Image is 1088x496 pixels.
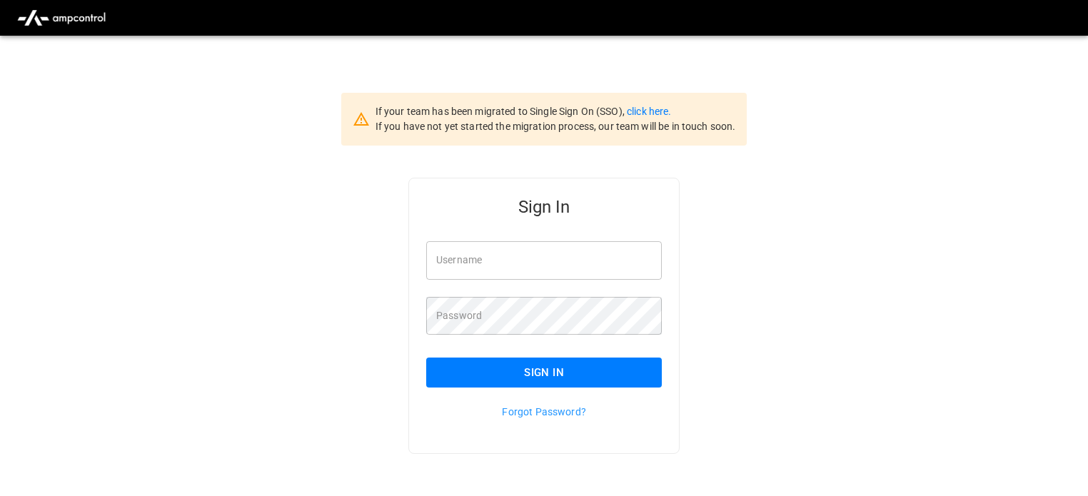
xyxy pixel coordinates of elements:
h5: Sign In [426,196,662,218]
p: Forgot Password? [426,405,662,419]
a: click here. [627,106,671,117]
span: If your team has been migrated to Single Sign On (SSO), [376,106,627,117]
span: If you have not yet started the migration process, our team will be in touch soon. [376,121,736,132]
button: Sign In [426,358,662,388]
img: ampcontrol.io logo [11,4,111,31]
